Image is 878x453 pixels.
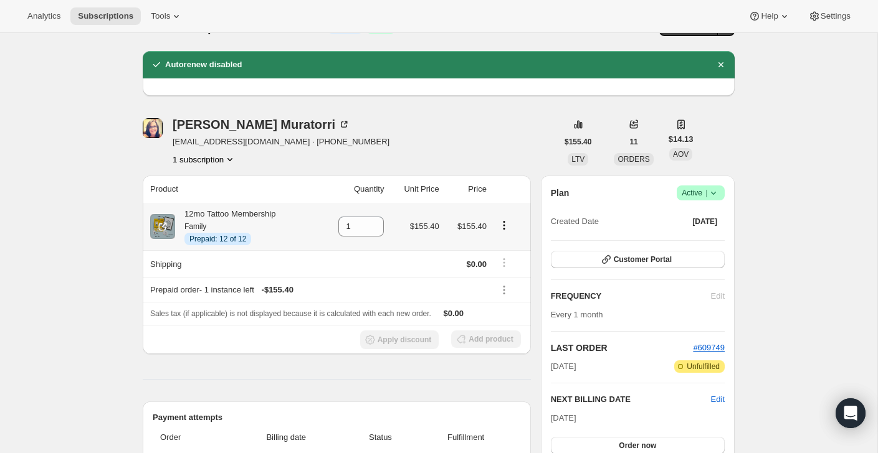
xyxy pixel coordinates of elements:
button: Product actions [494,218,514,232]
h2: Payment attempts [153,411,521,424]
button: Subscriptions [70,7,141,25]
span: ORDERS [618,155,649,164]
th: Unit Price [388,175,442,203]
div: 12mo Tattoo Membership [175,208,275,245]
span: $14.13 [669,133,694,146]
button: Analytics [20,7,68,25]
span: [DATE] [692,217,717,226]
button: Dismiss notification [712,56,730,73]
span: [DATE] [551,413,576,423]
button: Tools [143,7,190,25]
button: 11 [622,133,645,151]
span: Unfulfilled [687,362,720,371]
th: Quantity [320,175,388,203]
button: Settings [801,7,858,25]
span: $0.00 [466,259,487,269]
h2: NEXT BILLING DATE [551,393,711,406]
span: 11 [629,137,637,147]
span: [DATE] [551,360,576,373]
button: Customer Portal [551,251,725,268]
button: #609749 [693,342,725,354]
th: Product [143,175,320,203]
button: Help [741,7,798,25]
span: Settings [821,11,851,21]
a: #609749 [693,343,725,352]
span: Sales tax (if applicable) is not displayed because it is calculated with each new order. [150,309,431,318]
span: AOV [673,150,689,159]
button: Product actions [173,153,236,166]
span: KELLY Muratorri [143,118,163,138]
span: Tools [151,11,170,21]
span: $155.40 [410,222,439,231]
h2: Plan [551,187,570,199]
span: Customer Portal [614,255,672,264]
span: | [705,188,707,198]
th: Price [443,175,490,203]
button: [DATE] [685,213,725,230]
span: $155.40 [565,137,591,147]
h2: FREQUENCY [551,290,711,302]
button: Edit [711,393,725,406]
span: $0.00 [444,309,464,318]
span: Order now [619,441,656,451]
span: Analytics [27,11,60,21]
div: Open Intercom Messenger [836,398,866,428]
span: Prepaid: 12 of 12 [189,234,246,244]
button: Shipping actions [494,256,514,269]
h2: LAST ORDER [551,342,694,354]
th: Order [153,424,226,451]
th: Shipping [143,250,320,278]
span: Billing date [230,431,342,444]
h2: Autorenew disabled [165,58,242,71]
span: Status [350,431,411,444]
span: LTV [571,155,585,164]
small: Family [184,222,206,231]
span: Help [761,11,778,21]
button: $155.40 [557,133,599,151]
span: Active [682,187,720,199]
img: product img [150,214,175,239]
span: Every 1 month [551,310,603,319]
span: Fulfillment [419,431,513,444]
div: [PERSON_NAME] Muratorri [173,118,350,131]
span: Created Date [551,215,599,228]
div: Prepaid order - 1 instance left [150,284,487,296]
span: [EMAIL_ADDRESS][DOMAIN_NAME] · [PHONE_NUMBER] [173,136,389,148]
span: - $155.40 [262,284,293,296]
span: $155.40 [457,222,487,231]
span: Subscriptions [78,11,133,21]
